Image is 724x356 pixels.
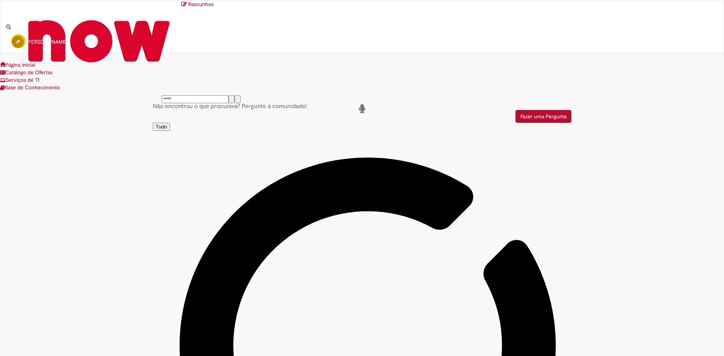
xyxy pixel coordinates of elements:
a: Ir para a Homepage [0,0,181,23]
a: JP [PERSON_NAME] [6,31,73,53]
i: Search from all sources [6,24,11,29]
span: Rascunhos [188,1,213,8]
h2: Não encontrou o que procurava? Pergunte à comunidade! [153,103,571,110]
img: ServiceNow [6,8,176,74]
span: [PERSON_NAME] [26,38,67,45]
span: JP [16,39,20,44]
a: Rascunhos [6,0,718,8]
button: Fazer uma Pergunta [515,110,571,123]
